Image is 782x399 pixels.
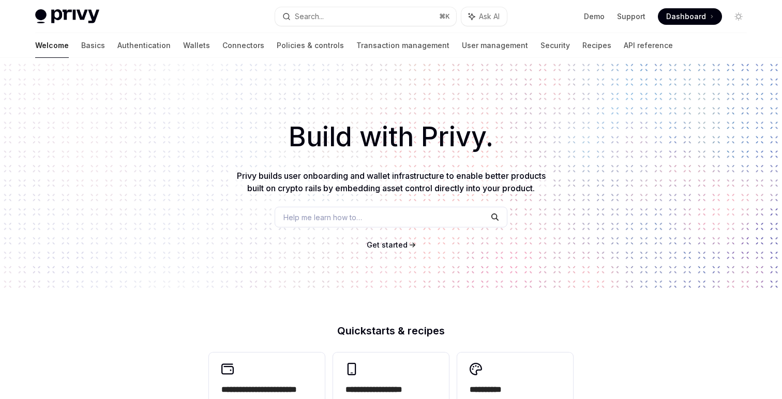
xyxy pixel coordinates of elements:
span: Ask AI [479,11,500,22]
span: Help me learn how to… [283,212,362,223]
span: Privy builds user onboarding and wallet infrastructure to enable better products built on crypto ... [237,171,546,193]
span: Dashboard [666,11,706,22]
button: Ask AI [461,7,507,26]
a: Welcome [35,33,69,58]
a: Authentication [117,33,171,58]
a: Dashboard [658,8,722,25]
a: Recipes [582,33,611,58]
button: Search...⌘K [275,7,456,26]
a: Basics [81,33,105,58]
a: Connectors [222,33,264,58]
h2: Quickstarts & recipes [209,326,573,336]
a: Demo [584,11,605,22]
a: Security [540,33,570,58]
a: Policies & controls [277,33,344,58]
a: API reference [624,33,673,58]
a: Support [617,11,645,22]
h1: Build with Privy. [17,117,765,157]
a: Wallets [183,33,210,58]
a: Get started [367,240,408,250]
img: light logo [35,9,99,24]
a: User management [462,33,528,58]
div: Search... [295,10,324,23]
a: Transaction management [356,33,449,58]
span: ⌘ K [439,12,450,21]
button: Toggle dark mode [730,8,747,25]
span: Get started [367,240,408,249]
